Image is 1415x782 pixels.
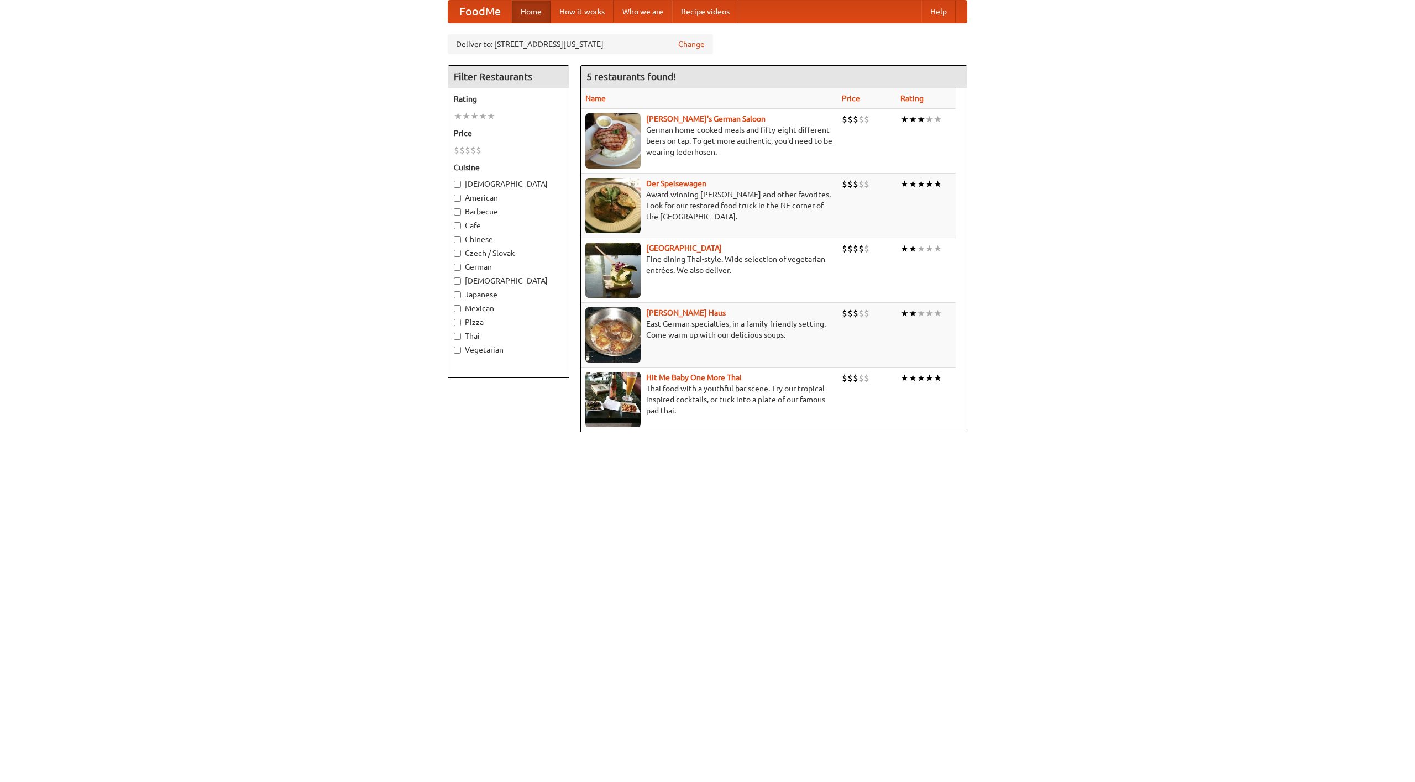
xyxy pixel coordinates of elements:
li: $ [864,372,869,384]
li: $ [847,372,853,384]
li: $ [847,113,853,125]
label: American [454,192,563,203]
li: ★ [925,372,934,384]
a: [GEOGRAPHIC_DATA] [646,244,722,253]
li: ★ [934,113,942,125]
label: Mexican [454,303,563,314]
li: $ [864,113,869,125]
p: Thai food with a youthful bar scene. Try our tropical inspired cocktails, or tuck into a plate of... [585,383,833,416]
label: Cafe [454,220,563,231]
li: $ [470,144,476,156]
label: Thai [454,330,563,342]
a: Der Speisewagen [646,179,706,188]
li: ★ [470,110,479,122]
li: $ [864,178,869,190]
li: $ [842,307,847,319]
input: [DEMOGRAPHIC_DATA] [454,181,461,188]
a: Who we are [614,1,672,23]
li: $ [864,307,869,319]
li: ★ [900,372,909,384]
a: Hit Me Baby One More Thai [646,373,742,382]
img: babythai.jpg [585,372,641,427]
li: $ [853,178,858,190]
input: Vegetarian [454,347,461,354]
li: ★ [900,178,909,190]
h4: Filter Restaurants [448,66,569,88]
li: $ [853,307,858,319]
li: $ [853,113,858,125]
label: Japanese [454,289,563,300]
h5: Cuisine [454,162,563,173]
li: ★ [479,110,487,122]
input: Thai [454,333,461,340]
li: ★ [934,307,942,319]
li: ★ [909,307,917,319]
input: Chinese [454,236,461,243]
ng-pluralize: 5 restaurants found! [586,71,676,82]
img: kohlhaus.jpg [585,307,641,363]
a: How it works [551,1,614,23]
li: $ [858,307,864,319]
a: Rating [900,94,924,103]
li: ★ [917,307,925,319]
li: $ [465,144,470,156]
a: Change [678,39,705,50]
a: Help [921,1,956,23]
li: ★ [909,178,917,190]
li: $ [847,307,853,319]
li: ★ [917,178,925,190]
p: Fine dining Thai-style. Wide selection of vegetarian entrées. We also deliver. [585,254,833,276]
a: FoodMe [448,1,512,23]
img: satay.jpg [585,243,641,298]
input: Czech / Slovak [454,250,461,257]
li: $ [853,243,858,255]
li: $ [858,113,864,125]
input: Cafe [454,222,461,229]
a: [PERSON_NAME]'s German Saloon [646,114,766,123]
li: ★ [909,243,917,255]
li: $ [858,178,864,190]
a: Home [512,1,551,23]
li: $ [842,243,847,255]
p: Award-winning [PERSON_NAME] and other favorites. Look for our restored food truck in the NE corne... [585,189,833,222]
a: Price [842,94,860,103]
li: $ [842,178,847,190]
li: ★ [900,307,909,319]
li: $ [864,243,869,255]
li: ★ [909,113,917,125]
li: ★ [934,372,942,384]
li: $ [858,372,864,384]
li: ★ [917,113,925,125]
li: $ [842,113,847,125]
label: Czech / Slovak [454,248,563,259]
label: German [454,261,563,272]
li: ★ [909,372,917,384]
label: [DEMOGRAPHIC_DATA] [454,179,563,190]
img: esthers.jpg [585,113,641,169]
input: Mexican [454,305,461,312]
label: [DEMOGRAPHIC_DATA] [454,275,563,286]
li: ★ [934,178,942,190]
input: American [454,195,461,202]
li: $ [847,178,853,190]
div: Deliver to: [STREET_ADDRESS][US_STATE] [448,34,713,54]
li: $ [476,144,481,156]
input: Japanese [454,291,461,298]
li: ★ [925,178,934,190]
li: $ [454,144,459,156]
li: ★ [900,243,909,255]
li: ★ [900,113,909,125]
li: ★ [925,307,934,319]
img: speisewagen.jpg [585,178,641,233]
p: German home-cooked meals and fifty-eight different beers on tap. To get more authentic, you'd nee... [585,124,833,158]
label: Pizza [454,317,563,328]
li: ★ [487,110,495,122]
a: [PERSON_NAME] Haus [646,308,726,317]
li: $ [459,144,465,156]
li: $ [858,243,864,255]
